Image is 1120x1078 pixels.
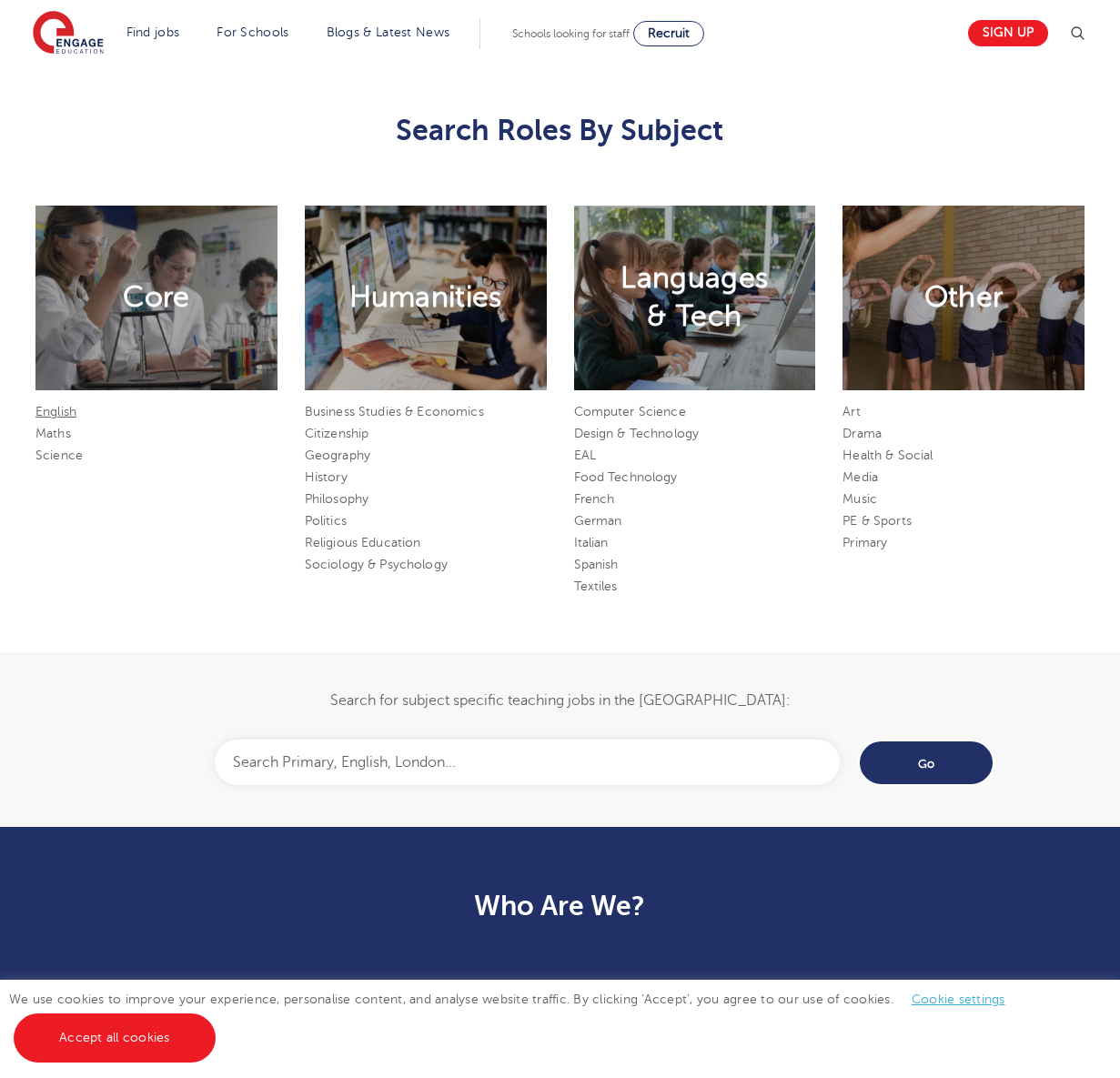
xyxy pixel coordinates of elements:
[123,278,189,317] h2: Core
[574,470,678,484] a: Food Technology
[305,536,421,549] a: Religious Education
[512,27,630,40] span: Schools looking for staff
[574,405,686,418] a: Computer Science
[126,25,180,39] a: Find jobs
[305,427,369,440] a: Citizenship
[843,536,887,549] a: Primary
[843,492,877,506] a: Music
[305,405,484,418] a: Business Studies & Economics
[35,405,76,418] a: English
[843,448,933,462] a: Health & Social
[305,470,348,484] a: History
[35,448,83,462] a: Science
[114,891,1006,922] h2: Who Are We?
[217,25,288,39] a: For Schools
[327,25,450,39] a: Blogs & Latest News
[305,448,370,462] a: Geography
[14,1013,216,1063] a: Accept all cookies
[349,278,502,317] h2: Humanities
[968,20,1048,46] a: Sign up
[574,579,618,593] a: Textiles
[858,740,994,786] input: Go
[35,689,1085,712] p: Search for subject specific teaching jobs in the [GEOGRAPHIC_DATA]:
[9,992,1024,1044] span: We use cookies to improve your experience, personalise content, and analyse website traffic. By c...
[305,492,368,506] a: Philosophy
[574,536,609,549] a: Italian
[648,26,690,40] span: Recruit
[633,21,704,46] a: Recruit
[924,278,1004,317] h2: Other
[305,514,347,528] a: Politics
[574,427,700,440] a: Design & Technology
[574,514,622,528] a: German
[33,11,104,56] img: Engage Education
[574,558,619,571] a: Spanish
[912,992,1005,1006] a: Cookie settings
[843,514,912,528] a: PE & Sports
[843,470,878,484] a: Media
[843,405,860,418] a: Art
[843,427,882,440] a: Drama
[35,427,71,440] a: Maths
[574,492,615,506] a: French
[621,259,768,336] h2: Languages & Tech
[305,558,448,571] a: Sociology & Psychology
[396,114,723,146] span: Search Roles By Subject
[574,448,596,462] a: EAL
